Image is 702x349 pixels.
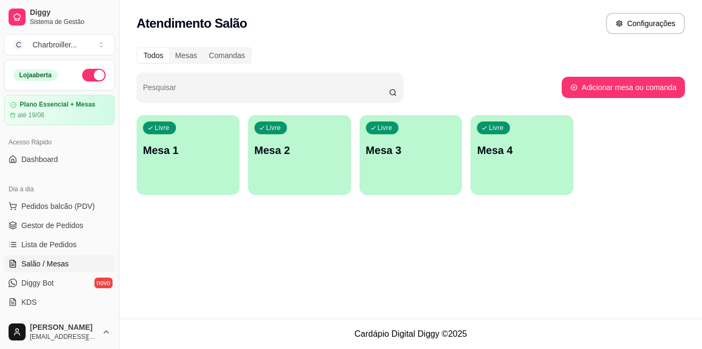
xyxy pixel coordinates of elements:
h2: Atendimento Salão [137,15,247,32]
span: Dashboard [21,154,58,165]
span: C [13,39,24,50]
a: Plano Essencial + Mesasaté 19/08 [4,95,115,125]
a: Lista de Pedidos [4,236,115,253]
p: Livre [266,124,281,132]
div: Acesso Rápido [4,134,115,151]
span: Lista de Pedidos [21,239,77,250]
a: Salão / Mesas [4,255,115,272]
button: Pedidos balcão (PDV) [4,198,115,215]
button: LivreMesa 2 [248,115,351,195]
p: Mesa 4 [477,143,567,158]
button: Alterar Status [82,69,106,82]
a: Dashboard [4,151,115,168]
p: Mesa 2 [254,143,345,158]
button: Adicionar mesa ou comanda [562,77,685,98]
div: Dia a dia [4,181,115,198]
div: Mesas [169,48,203,63]
span: Pedidos balcão (PDV) [21,201,95,212]
span: Diggy [30,8,110,18]
a: DiggySistema de Gestão [4,4,115,30]
span: [EMAIL_ADDRESS][DOMAIN_NAME] [30,332,98,341]
span: Diggy Bot [21,278,54,288]
button: LivreMesa 3 [360,115,462,195]
span: Sistema de Gestão [30,18,110,26]
span: [PERSON_NAME] [30,323,98,332]
a: Diggy Botnovo [4,274,115,291]
p: Livre [378,124,393,132]
span: KDS [21,297,37,307]
button: [PERSON_NAME][EMAIL_ADDRESS][DOMAIN_NAME] [4,319,115,345]
a: KDS [4,294,115,311]
div: Loja aberta [13,69,58,81]
div: Todos [138,48,169,63]
p: Livre [489,124,504,132]
p: Livre [155,124,170,132]
article: Plano Essencial + Mesas [20,101,95,109]
p: Mesa 3 [366,143,456,158]
span: Salão / Mesas [21,258,69,269]
button: LivreMesa 1 [137,115,240,195]
footer: Cardápio Digital Diggy © 2025 [119,319,702,349]
div: Comandas [203,48,251,63]
article: até 19/08 [18,111,44,119]
input: Pesquisar [143,86,389,97]
p: Mesa 1 [143,143,233,158]
button: Configurações [606,13,685,34]
button: Select a team [4,34,115,55]
button: LivreMesa 4 [470,115,573,195]
div: Charbroiller ... [33,39,77,50]
a: Gestor de Pedidos [4,217,115,234]
span: Gestor de Pedidos [21,220,83,231]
